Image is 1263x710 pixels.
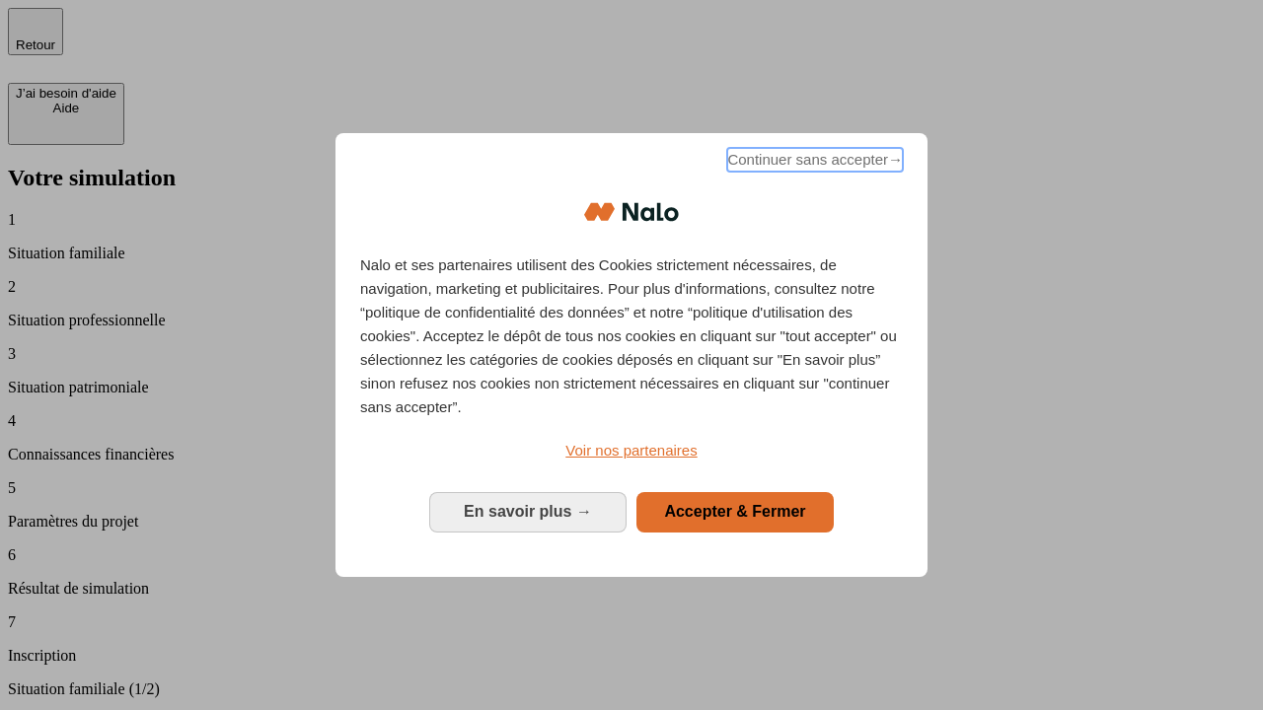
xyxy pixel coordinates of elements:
span: Accepter & Fermer [664,503,805,520]
span: En savoir plus → [464,503,592,520]
span: Continuer sans accepter→ [727,148,903,172]
p: Nalo et ses partenaires utilisent des Cookies strictement nécessaires, de navigation, marketing e... [360,253,903,419]
img: Logo [584,182,679,242]
div: Bienvenue chez Nalo Gestion du consentement [335,133,928,576]
span: Voir nos partenaires [565,442,697,459]
button: En savoir plus: Configurer vos consentements [429,492,627,532]
button: Accepter & Fermer: Accepter notre traitement des données et fermer [636,492,834,532]
a: Voir nos partenaires [360,439,903,462]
